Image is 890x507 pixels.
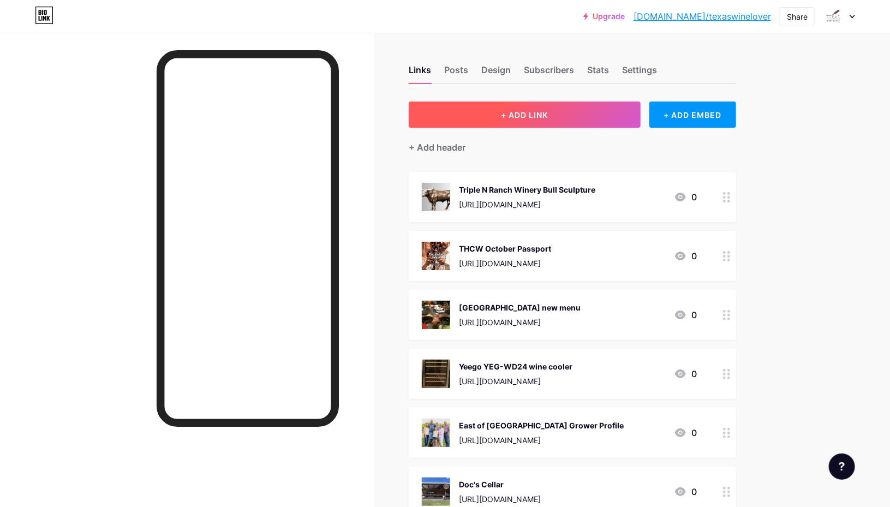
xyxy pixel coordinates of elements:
div: [URL][DOMAIN_NAME] [459,434,624,446]
div: 0 [674,249,697,263]
img: Triple N Ranch Winery Bull Sculpture [422,183,450,211]
div: Yeego YEG-WD24 wine cooler [459,361,572,372]
img: East of West Vineyards Grower Profile [422,419,450,447]
img: Flat Creek Estate new menu [422,301,450,329]
img: Yeego YEG-WD24 wine cooler [422,360,450,388]
div: 0 [674,190,697,204]
div: Share [787,11,808,22]
a: [DOMAIN_NAME]/texaswinelover [634,10,771,23]
div: [URL][DOMAIN_NAME] [459,258,551,269]
div: Design [481,63,511,83]
div: Subscribers [524,63,574,83]
div: [URL][DOMAIN_NAME] [459,375,572,387]
div: + Add header [409,141,465,154]
a: Upgrade [583,12,625,21]
div: 0 [674,426,697,439]
div: Doc's Cellar [459,479,541,490]
div: Triple N Ranch Winery Bull Sculpture [459,184,595,195]
div: Settings [622,63,657,83]
div: Links [409,63,431,83]
div: 0 [674,485,697,498]
button: + ADD LINK [409,102,641,128]
div: East of [GEOGRAPHIC_DATA] Grower Profile [459,420,624,431]
div: + ADD EMBED [649,102,736,128]
div: Stats [587,63,609,83]
img: Doc's Cellar [422,478,450,506]
img: texaswinelover [823,6,844,27]
div: THCW October Passport [459,243,551,254]
div: [URL][DOMAIN_NAME] [459,317,581,328]
div: Posts [444,63,468,83]
div: [URL][DOMAIN_NAME] [459,199,595,210]
img: THCW October Passport [422,242,450,270]
div: [URL][DOMAIN_NAME] [459,493,541,505]
div: 0 [674,308,697,321]
div: [GEOGRAPHIC_DATA] new menu [459,302,581,313]
span: + ADD LINK [501,110,548,120]
div: 0 [674,367,697,380]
